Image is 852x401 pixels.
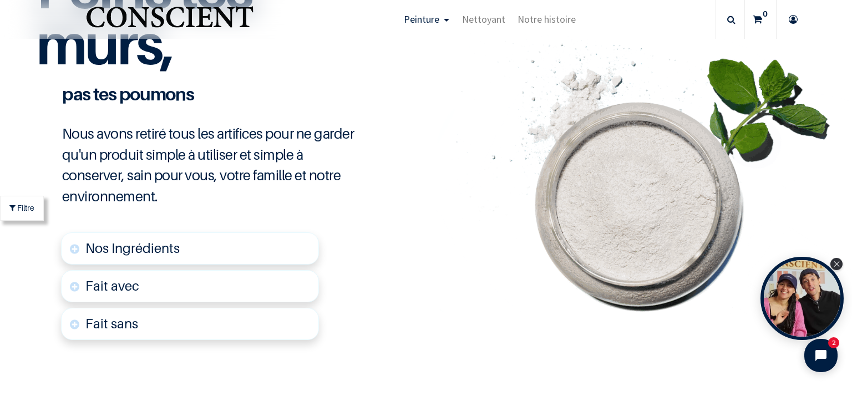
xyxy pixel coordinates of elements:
[434,33,852,314] img: jar-tabletssplast-mint-leaf-Recovered.png
[54,85,371,103] h1: pas tes poumons
[17,202,34,214] span: Filtre
[85,316,138,332] font: Fait sans
[760,8,770,19] sup: 0
[795,329,847,382] iframe: Tidio Chat
[85,278,139,294] font: Fait avec
[85,240,180,256] span: Nos Ingrédients
[62,125,354,205] span: Nous avons retiré tous les artifices pour ne garder qu'un produit simple à utiliser et simple à c...
[518,13,576,26] span: Notre histoire
[404,13,439,26] span: Peinture
[760,257,844,340] div: Open Tolstoy widget
[462,13,505,26] span: Nettoyant
[760,257,844,340] div: Tolstoy bubble widget
[830,258,843,270] div: Close Tolstoy widget
[760,257,844,340] div: Open Tolstoy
